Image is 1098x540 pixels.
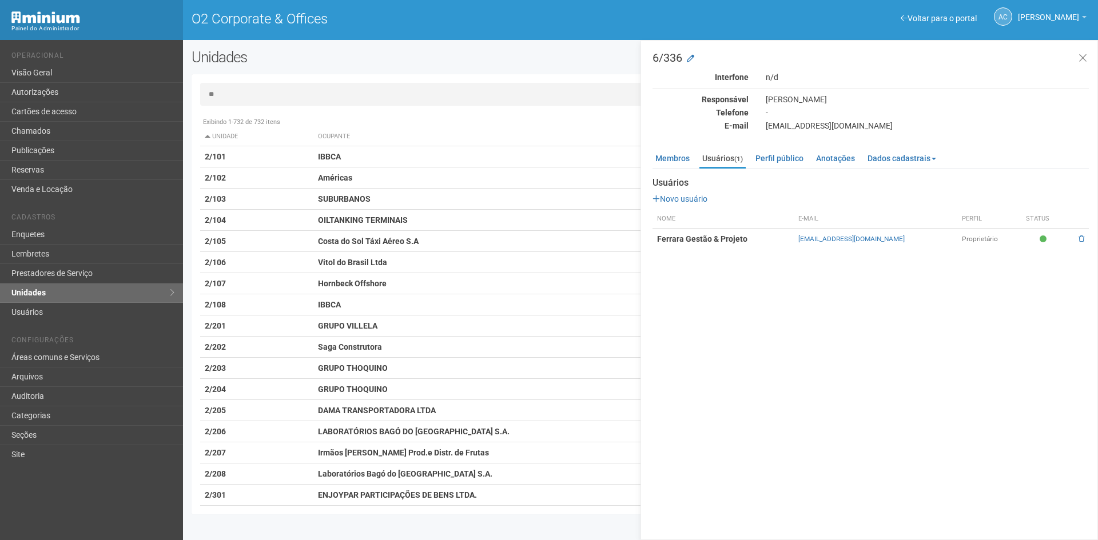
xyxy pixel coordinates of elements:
[653,52,1089,63] h3: 6/336
[192,49,556,66] h2: Unidades
[205,406,226,415] strong: 2/205
[205,427,226,436] strong: 2/206
[318,258,387,267] strong: Vitol do Brasil Ltda
[11,23,174,34] div: Painel do Administrador
[318,342,382,351] strong: Saga Construtora
[318,173,352,182] strong: Américas
[794,210,957,229] th: E-mail
[653,210,794,229] th: Nome
[205,490,226,499] strong: 2/301
[318,448,489,457] strong: Irmãos [PERSON_NAME] Prod.e Distr. de Frutas
[205,279,226,288] strong: 2/107
[653,194,707,203] a: Novo usuário
[313,127,702,146] th: Ocupante: activate to sort column ascending
[957,210,1021,229] th: Perfil
[318,194,371,203] strong: SUBURBANOS
[205,173,226,182] strong: 2/102
[644,107,757,118] div: Telefone
[318,385,388,394] strong: GRUPO THOQUINO
[757,121,1097,131] div: [EMAIL_ADDRESS][DOMAIN_NAME]
[753,150,806,167] a: Perfil público
[901,14,977,23] a: Voltar para o portal
[11,336,174,348] li: Configurações
[687,53,694,65] a: Modificar a unidade
[205,469,226,478] strong: 2/208
[205,215,226,225] strong: 2/104
[318,490,477,499] strong: ENJOYPAR PARTICIPAÇÕES DE BENS LTDA.
[205,363,226,373] strong: 2/203
[318,237,419,246] strong: Costa do Sol Táxi Aéreo S.A
[11,51,174,63] li: Operacional
[200,127,313,146] th: Unidade: activate to sort column descending
[205,152,226,161] strong: 2/101
[1040,234,1049,244] span: Ativo
[11,11,80,23] img: Minium
[957,229,1021,250] td: Proprietário
[1018,14,1087,23] a: [PERSON_NAME]
[318,300,341,309] strong: IBBCA
[318,215,408,225] strong: OILTANKING TERMINAIS
[1018,2,1079,22] span: Ana Carla de Carvalho Silva
[205,237,226,246] strong: 2/105
[653,150,693,167] a: Membros
[318,321,377,330] strong: GRUPO VILLELA
[318,427,510,436] strong: LABORATÓRIOS BAGÓ DO [GEOGRAPHIC_DATA] S.A.
[734,155,743,163] small: (1)
[318,279,387,288] strong: Hornbeck Offshore
[318,152,341,161] strong: IBBCA
[865,150,939,167] a: Dados cadastrais
[699,150,746,169] a: Usuários(1)
[757,107,1097,118] div: -
[644,121,757,131] div: E-mail
[757,72,1097,82] div: n/d
[192,11,632,26] h1: O2 Corporate & Offices
[318,363,388,373] strong: GRUPO THOQUINO
[318,406,436,415] strong: DAMA TRANSPORTADORA LTDA
[798,235,905,243] a: [EMAIL_ADDRESS][DOMAIN_NAME]
[994,7,1012,26] a: AC
[657,234,747,243] strong: Ferrara Gestão & Projeto
[205,342,226,351] strong: 2/202
[205,258,226,267] strong: 2/106
[205,448,226,457] strong: 2/207
[11,213,174,225] li: Cadastros
[205,194,226,203] strong: 2/103
[1021,210,1068,229] th: Status
[205,385,226,394] strong: 2/204
[200,117,1081,127] div: Exibindo 1-732 de 732 itens
[653,178,1089,188] strong: Usuários
[757,94,1097,105] div: [PERSON_NAME]
[205,321,226,330] strong: 2/201
[644,94,757,105] div: Responsável
[813,150,858,167] a: Anotações
[205,300,226,309] strong: 2/108
[644,72,757,82] div: Interfone
[318,469,492,478] strong: Laboratórios Bagó do [GEOGRAPHIC_DATA] S.A.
